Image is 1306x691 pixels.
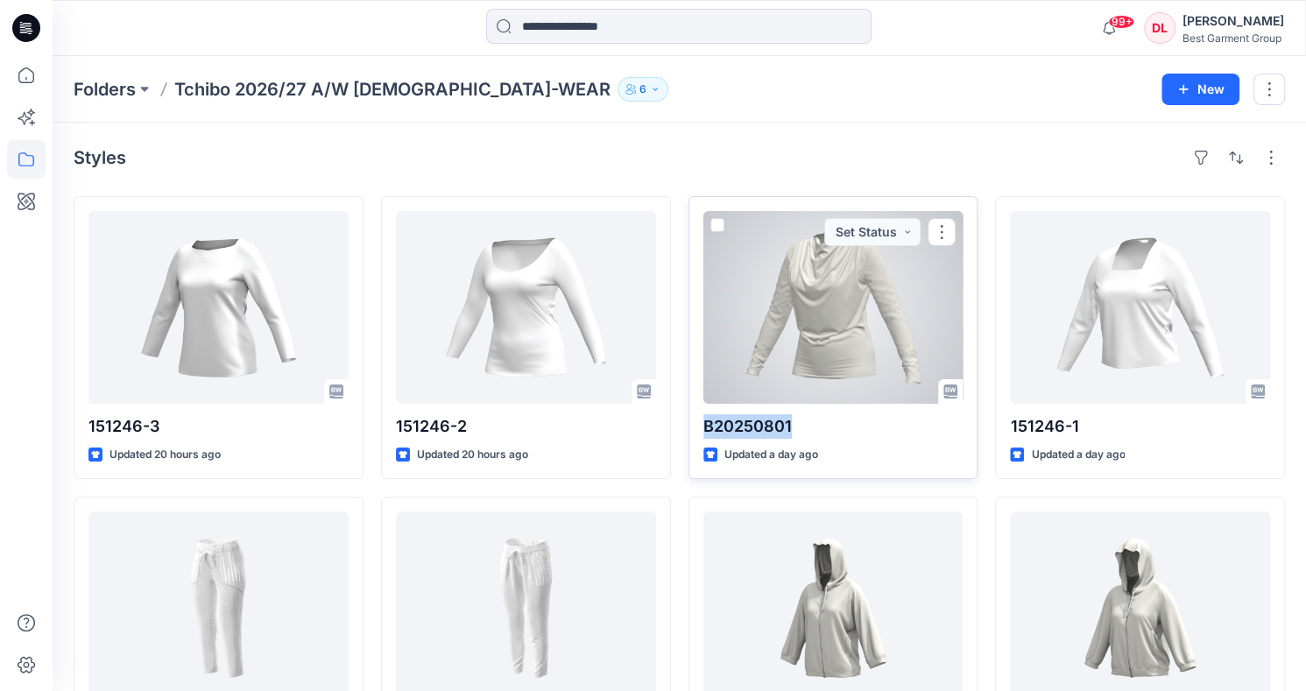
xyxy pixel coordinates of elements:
[639,80,646,99] p: 6
[703,211,964,404] a: B20250801
[1161,74,1239,105] button: New
[396,414,656,439] p: 151246-2
[1031,446,1125,464] p: Updated a day ago
[417,446,528,464] p: Updated 20 hours ago
[88,414,349,439] p: 151246-3
[109,446,221,464] p: Updated 20 hours ago
[1108,15,1134,29] span: 99+
[1010,414,1270,439] p: 151246-1
[703,414,964,439] p: B20250801
[1010,211,1270,404] a: 151246-1
[618,77,668,102] button: 6
[74,147,126,168] h4: Styles
[1182,11,1284,32] div: [PERSON_NAME]
[724,446,818,464] p: Updated a day ago
[88,211,349,404] a: 151246-3
[1182,32,1284,45] div: Best Garment Group
[74,77,136,102] a: Folders
[174,77,611,102] p: Tchibo 2026/27 A/W [DEMOGRAPHIC_DATA]-WEAR
[396,211,656,404] a: 151246-2
[1144,12,1175,44] div: DL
